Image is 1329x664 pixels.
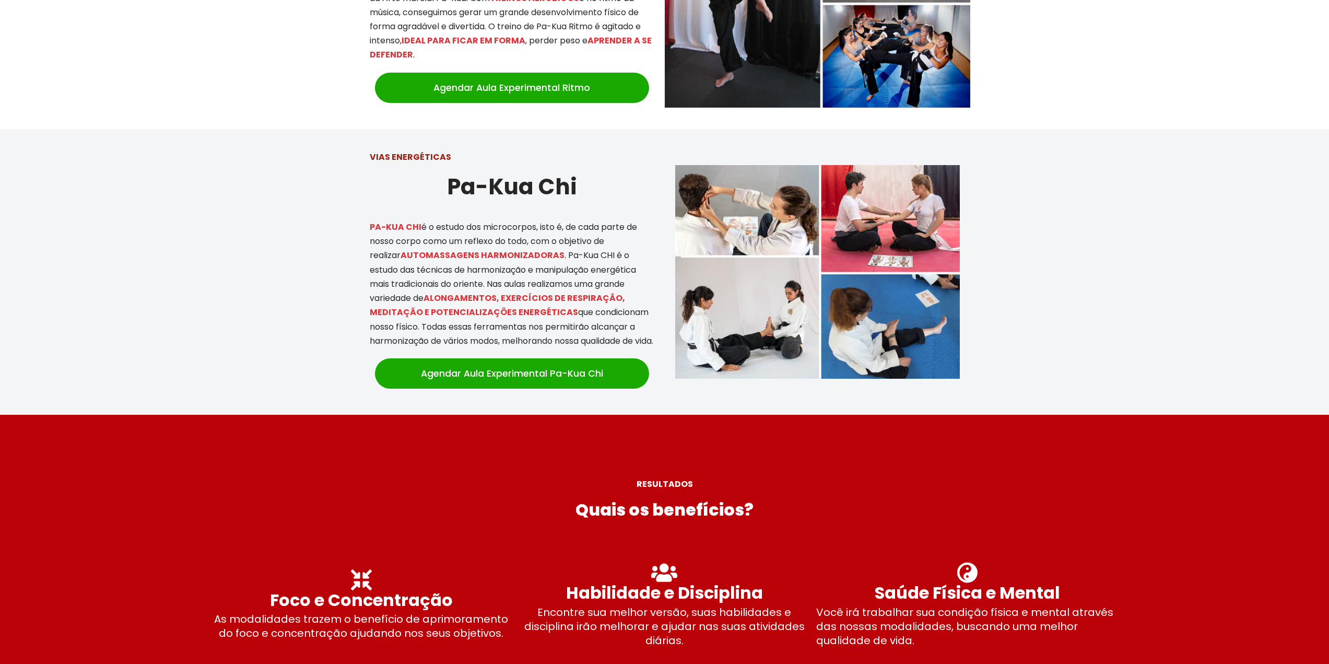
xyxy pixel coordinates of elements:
p: é o estudo dos microcorpos, isto é, de cada parte de nosso corpo como um reflexo do todo, com o o... [370,220,654,348]
mark: IDEAL PARA FICAR EM FORMA [402,34,525,46]
strong: RESULTADOS [637,478,693,490]
h2: Quais os benefícios? [4,496,1325,523]
mark: ALONGAMENTOS, EXERCÍCIOS DE RESPIRAÇÃO, MEDITAÇÃO E POTENCIALIZAÇÕES ENERGÉTICAS [370,292,625,318]
mark: AUTOMASSAGENS HARMONIZADORAS [401,249,564,261]
strong: Foco e Concentração [270,588,453,612]
strong: Habilidade e Disciplina [566,581,763,604]
p: As modalidades trazem o benefício de aprimoramento do foco e concentração ajudando nos seus objet... [210,612,513,640]
strong: VIAS ENERGÉTICAS [370,151,451,163]
p: Encontre sua melhor versão, suas habilidades e disciplina irão melhorar e ajudar nas suas ativida... [513,605,816,648]
a: Agendar Aula Experimental Pa-Kua Chi [375,358,649,389]
mark: PA-KUA CHI [370,221,421,233]
strong: Pa-Kua Chi [447,171,577,202]
p: Você irá trabalhar sua condição física e mental através das nossas modalidades, buscando uma melh... [816,605,1119,648]
strong: Saúde Física e Mental [875,581,1060,604]
a: Agendar Aula Experimental Ritmo [375,73,649,103]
